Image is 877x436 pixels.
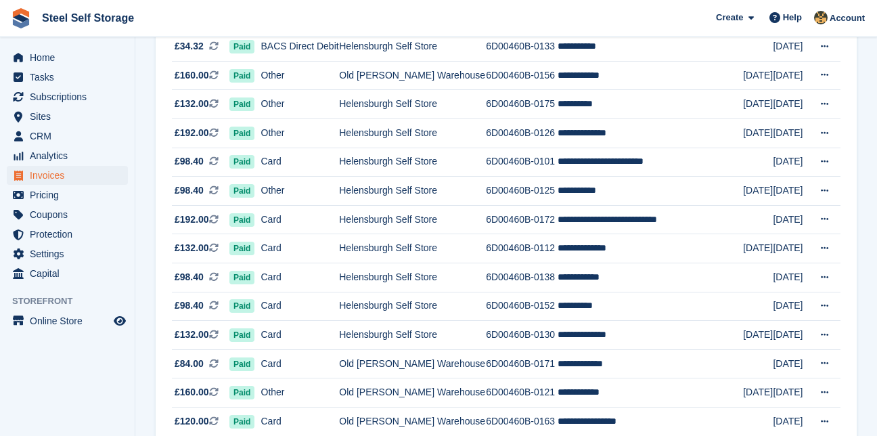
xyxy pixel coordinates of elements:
span: Analytics [30,146,111,165]
td: [DATE] [773,292,811,321]
td: Helensburgh Self Store [339,177,486,206]
td: Card [261,321,340,350]
td: [DATE] [773,90,811,119]
td: Card [261,205,340,234]
td: Card [261,234,340,263]
td: Other [261,61,340,90]
span: Settings [30,244,111,263]
a: menu [7,244,128,263]
td: Other [261,378,340,408]
td: Old [PERSON_NAME] Warehouse [339,407,486,436]
td: Helensburgh Self Store [339,32,486,62]
td: Helensburgh Self Store [339,321,486,350]
td: 6D00460B-0101 [486,148,558,177]
td: Old [PERSON_NAME] Warehouse [339,61,486,90]
span: Paid [229,415,254,429]
a: menu [7,87,128,106]
td: [DATE] [743,177,773,206]
td: [DATE] [773,378,811,408]
a: menu [7,146,128,165]
span: Paid [229,69,254,83]
td: [DATE] [773,234,811,263]
a: menu [7,166,128,185]
td: Helensburgh Self Store [339,263,486,292]
td: BACS Direct Debit [261,32,340,62]
td: [DATE] [773,407,811,436]
td: 6D00460B-0125 [486,177,558,206]
td: Card [261,407,340,436]
td: Helensburgh Self Store [339,234,486,263]
span: £160.00 [175,385,209,399]
span: Paid [229,97,254,111]
span: CRM [30,127,111,146]
span: Sites [30,107,111,126]
td: Helensburgh Self Store [339,148,486,177]
span: Paid [229,127,254,140]
td: Card [261,148,340,177]
td: [DATE] [773,321,811,350]
td: [DATE] [773,263,811,292]
img: James Steel [814,11,828,24]
td: 6D00460B-0175 [486,90,558,119]
span: £98.40 [175,154,204,169]
span: Paid [229,184,254,198]
span: Paid [229,155,254,169]
span: £120.00 [175,414,209,429]
span: £192.00 [175,213,209,227]
img: stora-icon-8386f47178a22dfd0bd8f6a31ec36ba5ce8667c1dd55bd0f319d3a0aa187defe.svg [11,8,31,28]
span: Capital [30,264,111,283]
span: Help [783,11,802,24]
a: menu [7,186,128,204]
td: 6D00460B-0172 [486,205,558,234]
td: [DATE] [743,90,773,119]
td: Old [PERSON_NAME] Warehouse [339,378,486,408]
td: 6D00460B-0138 [486,263,558,292]
td: 6D00460B-0121 [486,378,558,408]
td: Helensburgh Self Store [339,292,486,321]
span: £84.00 [175,357,204,371]
td: [DATE] [773,61,811,90]
td: Other [261,90,340,119]
span: £160.00 [175,68,209,83]
td: Helensburgh Self Store [339,90,486,119]
span: Home [30,48,111,67]
td: [DATE] [743,378,773,408]
a: menu [7,48,128,67]
a: menu [7,107,128,126]
td: Other [261,177,340,206]
span: £34.32 [175,39,204,53]
td: 6D00460B-0133 [486,32,558,62]
td: Card [261,263,340,292]
a: Preview store [112,313,128,329]
span: Paid [229,271,254,284]
td: Card [261,349,340,378]
span: Subscriptions [30,87,111,106]
span: £98.40 [175,183,204,198]
span: £132.00 [175,97,209,111]
td: Other [261,118,340,148]
td: [DATE] [773,205,811,234]
span: Paid [229,40,254,53]
span: Paid [229,299,254,313]
td: 6D00460B-0126 [486,118,558,148]
td: [DATE] [773,118,811,148]
span: £132.00 [175,328,209,342]
a: menu [7,225,128,244]
span: Pricing [30,186,111,204]
td: 6D00460B-0130 [486,321,558,350]
td: [DATE] [773,349,811,378]
td: Helensburgh Self Store [339,118,486,148]
td: [DATE] [773,148,811,177]
span: Protection [30,225,111,244]
span: £132.00 [175,241,209,255]
td: [DATE] [773,177,811,206]
td: [DATE] [743,61,773,90]
span: Paid [229,386,254,399]
span: £98.40 [175,299,204,313]
td: [DATE] [773,32,811,62]
td: 6D00460B-0156 [486,61,558,90]
span: Paid [229,328,254,342]
span: Online Store [30,311,111,330]
span: £98.40 [175,270,204,284]
td: Card [261,292,340,321]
